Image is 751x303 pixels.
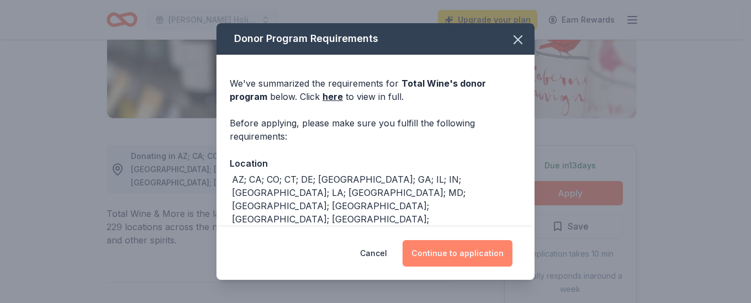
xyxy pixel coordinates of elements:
[230,156,521,171] div: Location
[322,90,343,103] a: here
[403,240,512,267] button: Continue to application
[230,77,521,103] div: We've summarized the requirements for below. Click to view in full.
[232,173,521,292] div: AZ; CA; CO; CT; DE; [GEOGRAPHIC_DATA]; GA; IL; IN; [GEOGRAPHIC_DATA]; LA; [GEOGRAPHIC_DATA]; MD; ...
[230,116,521,143] div: Before applying, please make sure you fulfill the following requirements:
[360,240,387,267] button: Cancel
[216,23,535,55] div: Donor Program Requirements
